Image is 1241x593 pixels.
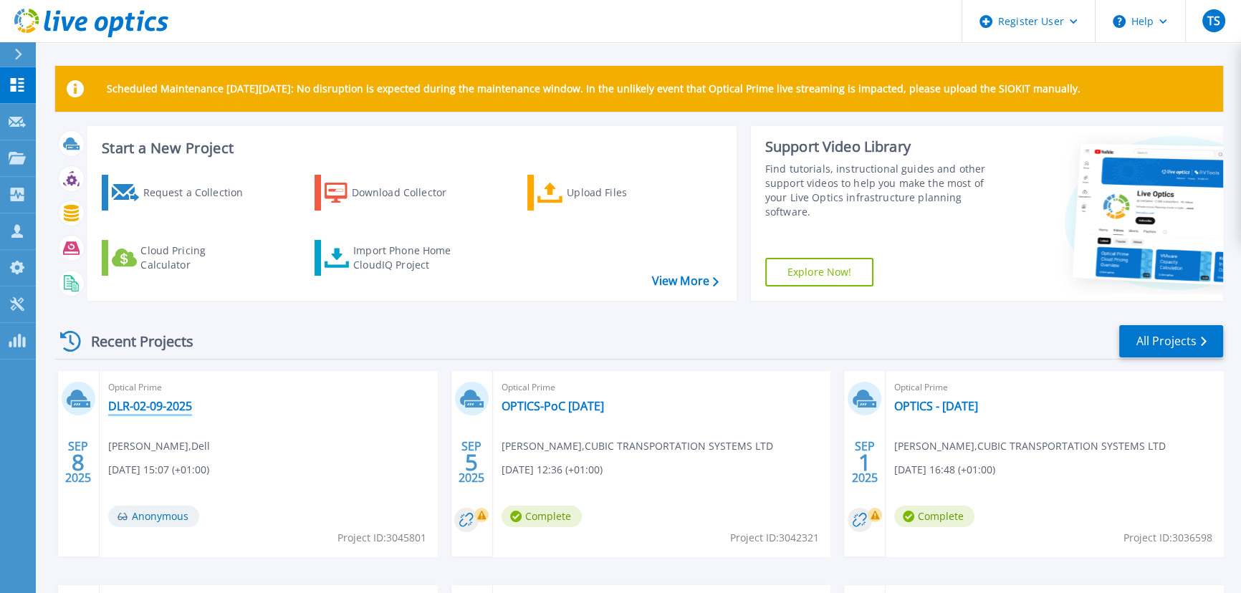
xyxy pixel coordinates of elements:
div: SEP 2025 [458,436,485,488]
div: Support Video Library [765,138,1005,156]
div: Request a Collection [143,178,257,207]
span: 1 [858,456,871,468]
span: [PERSON_NAME] , CUBIC TRANSPORTATION SYSTEMS LTD [502,438,773,454]
span: Optical Prime [502,380,822,395]
span: Project ID: 3042321 [730,530,819,546]
span: Complete [502,506,582,527]
span: 5 [465,456,478,468]
h3: Start a New Project [102,140,718,156]
a: OPTICS-PoC [DATE] [502,399,604,413]
span: Anonymous [108,506,199,527]
a: Upload Files [527,175,687,211]
div: SEP 2025 [851,436,878,488]
div: Download Collector [352,178,466,207]
a: Explore Now! [765,258,874,286]
div: Recent Projects [55,324,213,359]
span: [PERSON_NAME] , CUBIC TRANSPORTATION SYSTEMS LTD [894,438,1166,454]
span: [DATE] 12:36 (+01:00) [502,462,603,478]
div: Cloud Pricing Calculator [140,244,255,272]
div: Upload Files [567,178,681,207]
span: 8 [72,456,85,468]
span: [PERSON_NAME] , Dell [108,438,210,454]
span: Optical Prime [894,380,1214,395]
a: Download Collector [315,175,474,211]
a: OPTICS - [DATE] [894,399,978,413]
div: Import Phone Home CloudIQ Project [353,244,465,272]
p: Scheduled Maintenance [DATE][DATE]: No disruption is expected during the maintenance window. In t... [107,83,1081,95]
span: Project ID: 3036598 [1123,530,1212,546]
a: View More [651,274,718,288]
a: Cloud Pricing Calculator [102,240,262,276]
span: [DATE] 15:07 (+01:00) [108,462,209,478]
span: Complete [894,506,974,527]
a: DLR-02-09-2025 [108,399,192,413]
div: SEP 2025 [64,436,92,488]
div: Find tutorials, instructional guides and other support videos to help you make the most of your L... [765,162,1005,219]
span: [DATE] 16:48 (+01:00) [894,462,995,478]
span: Optical Prime [108,380,428,395]
span: TS [1207,15,1220,26]
span: Project ID: 3045801 [337,530,426,546]
a: All Projects [1119,325,1223,357]
a: Request a Collection [102,175,262,211]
